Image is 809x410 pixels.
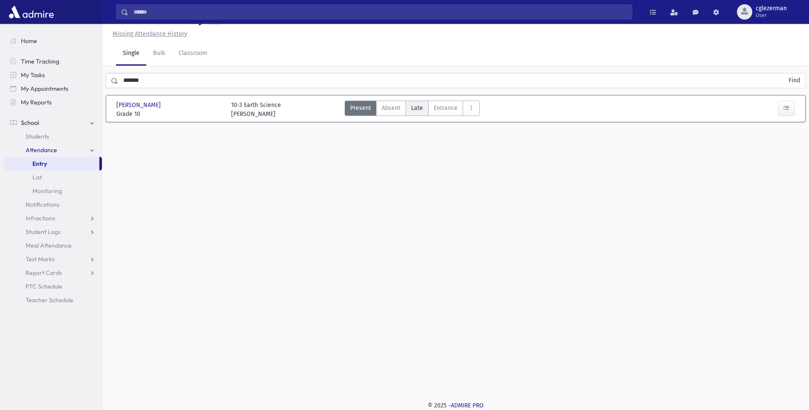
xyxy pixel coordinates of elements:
u: Missing Attendance History [113,30,187,38]
a: Missing Attendance History [109,30,187,38]
a: Meal Attendance [3,239,102,252]
span: Test Marks [26,255,55,263]
span: Attendance [26,146,57,154]
a: PTC Schedule [3,280,102,293]
div: AttTypes [345,101,480,118]
a: Attendance [3,143,102,157]
a: Notifications [3,198,102,211]
a: Infractions [3,211,102,225]
span: Student Logs [26,228,61,236]
span: Late [411,104,423,113]
a: List [3,170,102,184]
span: Students [26,133,49,140]
button: Find [783,73,805,88]
span: [PERSON_NAME] [116,101,162,110]
span: Absent [382,104,400,113]
span: My Appointments [21,85,68,92]
span: School [21,119,39,127]
span: PTC Schedule [26,283,62,290]
span: Meal Attendance [26,242,72,249]
span: User [756,12,787,19]
input: Search [128,4,632,20]
span: Home [21,37,37,45]
span: Entry [32,160,47,167]
a: My Reports [3,95,102,109]
span: cglezerman [756,5,787,12]
span: Grade 10 [116,110,223,118]
div: © 2025 - [116,401,795,410]
span: Entrance [434,104,458,113]
a: Teacher Schedule [3,293,102,307]
span: List [32,173,42,181]
a: School [3,116,102,130]
span: My Reports [21,98,52,106]
a: Home [3,34,102,48]
span: Present [350,104,371,113]
span: My Tasks [21,71,45,79]
span: Teacher Schedule [26,296,73,304]
a: My Appointments [3,82,102,95]
a: Time Tracking [3,55,102,68]
a: Entry [3,157,99,170]
a: Single [116,42,146,66]
a: Test Marks [3,252,102,266]
span: Report Cards [26,269,62,277]
img: AdmirePro [7,3,56,20]
div: 10-3 Earth Science [PERSON_NAME] [231,101,281,118]
a: Student Logs [3,225,102,239]
span: Infractions [26,214,55,222]
a: Bulk [146,42,172,66]
span: Notifications [26,201,59,208]
span: Monitoring [32,187,62,195]
a: Students [3,130,102,143]
a: Classroom [172,42,214,66]
a: Report Cards [3,266,102,280]
a: Monitoring [3,184,102,198]
a: My Tasks [3,68,102,82]
span: Time Tracking [21,58,59,65]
